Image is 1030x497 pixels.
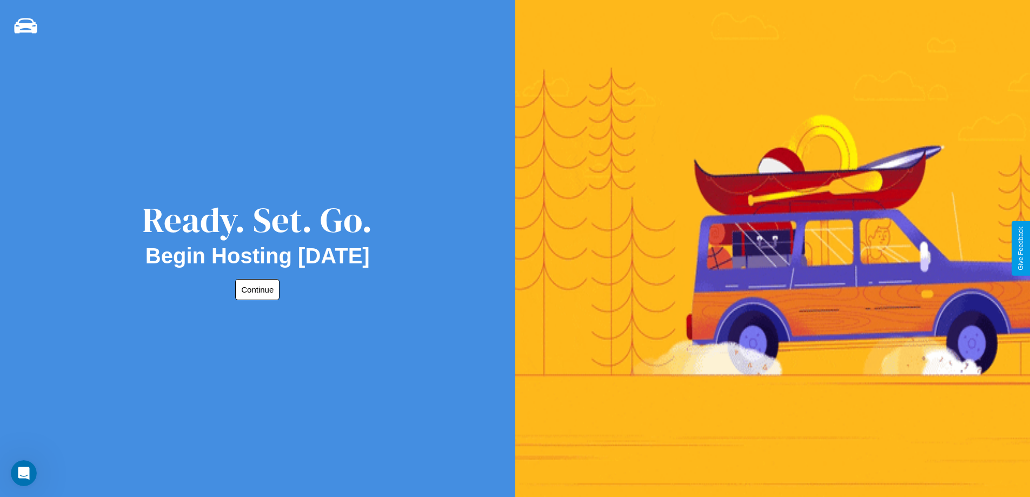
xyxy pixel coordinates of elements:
h2: Begin Hosting [DATE] [145,244,370,268]
iframe: Intercom live chat [11,460,37,486]
div: Ready. Set. Go. [142,196,373,244]
div: Give Feedback [1017,227,1025,270]
button: Continue [235,279,280,300]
